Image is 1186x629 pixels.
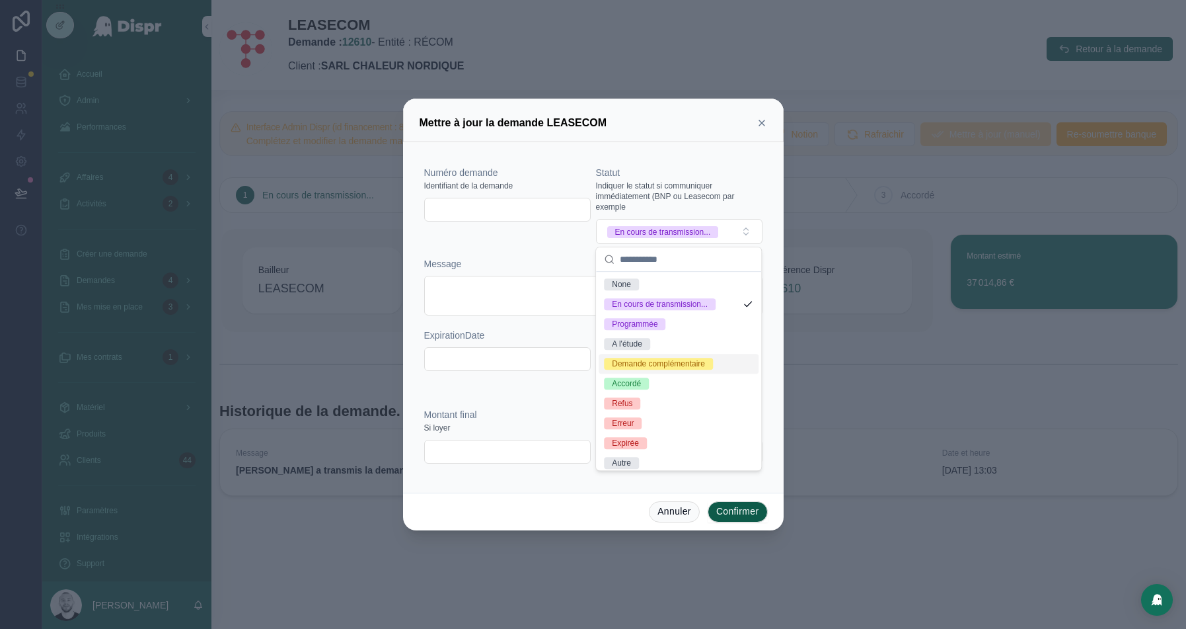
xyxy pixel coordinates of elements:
[424,259,462,269] span: Message
[596,181,762,212] span: Indiquer le statut si communiquer immédiatement (BNP ou Leasecom par exemple
[424,181,513,191] span: Identifiant de la demande
[612,358,705,370] div: Demande complémentaire
[424,409,477,420] span: Montant final
[596,272,761,470] div: Suggestions
[612,278,631,290] div: None
[612,437,639,449] div: Expirée
[649,501,700,523] button: Annuler
[424,423,451,433] span: Si loyer
[612,298,708,310] div: En cours de transmission...
[612,378,641,390] div: Accordé
[612,318,657,330] div: Programmée
[596,219,762,244] button: Select Button
[612,398,632,409] div: Refus
[708,501,768,523] button: Confirmer
[424,330,485,341] span: ExpirationDate
[612,338,642,350] div: A l'étude
[596,167,620,178] span: Statut
[615,226,711,238] div: En cours de transmission...
[612,417,634,429] div: Erreur
[420,115,607,131] h3: Mettre à jour la demande LEASECOM
[612,457,631,469] div: Autre
[1141,584,1173,616] div: Open Intercom Messenger
[424,167,498,178] span: Numéro demande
